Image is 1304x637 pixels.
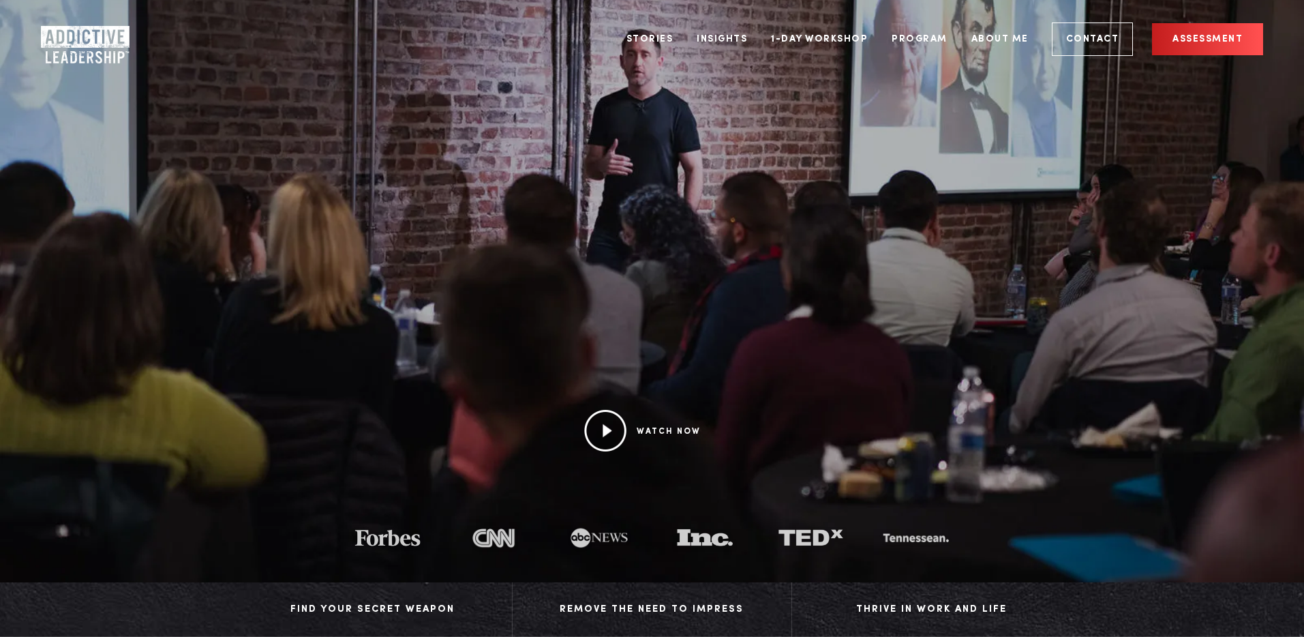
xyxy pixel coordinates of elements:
[1152,23,1263,55] a: Assessment
[522,364,782,400] a: Discover Addictive Leadership
[686,14,757,65] a: Insights
[637,428,701,436] a: WATCH NOW
[961,14,1039,65] a: About Me
[806,599,1058,620] div: Thrive in Work and Life
[1052,23,1134,56] a: Contact
[761,14,878,65] a: 1-Day Workshop
[534,244,868,319] span: DRUG ADDICTS
[41,26,123,53] a: Home
[526,599,778,620] div: Remove The Need to Impress
[881,14,958,65] a: Program
[616,14,684,65] a: Stories
[403,331,901,346] span: The principles addicts use to recover will transform how you live and lead
[549,376,755,387] span: Discover Addictive Leadership
[247,599,498,620] div: Find Your Secret Weapon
